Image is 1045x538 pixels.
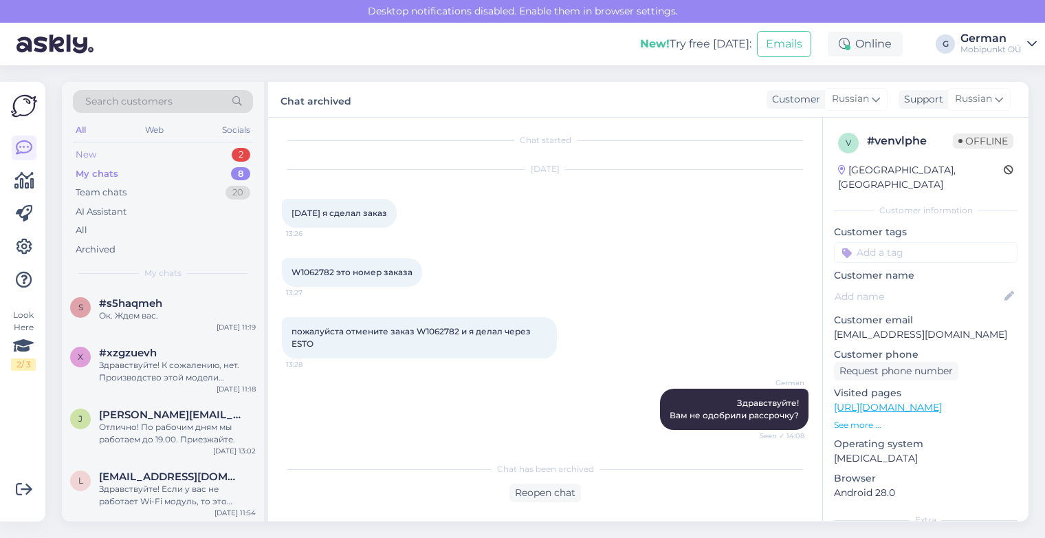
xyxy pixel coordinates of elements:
[142,121,166,139] div: Web
[640,37,670,50] b: New!
[846,138,851,148] span: v
[11,358,36,371] div: 2 / 3
[99,421,256,446] div: Отлично! По рабочим дням мы работаем до 19.00. Приезжайте.
[899,92,943,107] div: Support
[953,133,1013,149] span: Offline
[834,437,1017,451] p: Operating system
[767,92,820,107] div: Customer
[99,483,256,508] div: Здравствуйте! Если у вас не работает Wi-Fi модуль, то это говорит о неисправности материнской пла...
[509,484,581,502] div: Reopen chat
[99,471,242,483] span: lizabernadska49@gmail.com
[11,309,36,371] div: Look Here
[78,413,82,424] span: J
[231,167,250,181] div: 8
[76,186,126,200] div: Team chats
[76,224,87,237] div: All
[834,268,1017,283] p: Customer name
[282,163,808,175] div: [DATE]
[99,409,242,421] span: Jana.sergejenko@icloud.com
[213,446,256,456] div: [DATE] 13:02
[76,205,126,219] div: AI Assistant
[960,33,1037,55] a: GermanMobipunkt OÜ
[834,486,1017,500] p: Android 28.0
[497,463,594,475] span: Chat has been archived
[225,186,250,200] div: 20
[955,92,992,107] span: Russian
[99,297,162,310] span: #s5haqmeh
[219,121,253,139] div: Socials
[144,267,181,279] span: My chats
[838,163,1004,192] div: [GEOGRAPHIC_DATA], [GEOGRAPHIC_DATA]
[640,36,751,52] div: Try free [DATE]:
[834,347,1017,362] p: Customer phone
[960,44,1022,55] div: Mobipunkt OÜ
[99,347,157,359] span: #xzgzuevh
[834,242,1017,263] input: Add a tag
[834,386,1017,400] p: Visited pages
[834,327,1017,342] p: [EMAIL_ADDRESS][DOMAIN_NAME]
[286,228,338,239] span: 13:26
[85,94,173,109] span: Search customers
[291,326,533,349] span: пожалуйста отмените заказ W1062782 и я делал через ESTO
[834,451,1017,466] p: [MEDICAL_DATA]
[99,359,256,384] div: Здравствуйте! К сожалению, нет. Производство этой модели прекращено в [DATE]
[834,362,958,380] div: Request phone number
[834,471,1017,486] p: Browser
[936,34,955,54] div: G
[217,322,256,332] div: [DATE] 11:19
[291,267,412,277] span: W1062782 это номер заказа
[76,167,118,181] div: My chats
[11,93,37,119] img: Askly Logo
[753,431,804,441] span: Seen ✓ 14:08
[76,243,115,257] div: Archived
[757,31,811,57] button: Emails
[280,90,351,109] label: Chat archived
[282,134,808,147] div: Chat started
[867,133,953,149] div: # venvlphe
[217,384,256,394] div: [DATE] 11:18
[78,302,83,312] span: s
[291,208,387,218] span: [DATE] я сделал заказ
[834,401,942,413] a: [URL][DOMAIN_NAME]
[834,204,1017,217] div: Customer information
[834,514,1017,526] div: Extra
[753,378,804,388] span: German
[834,313,1017,327] p: Customer email
[960,33,1022,44] div: German
[828,32,903,56] div: Online
[99,310,256,322] div: Ок. Ждем вас.
[834,225,1017,239] p: Customer tags
[286,359,338,369] span: 13:28
[286,288,338,298] span: 13:27
[78,352,83,362] span: x
[76,148,96,162] div: New
[214,508,256,518] div: [DATE] 11:54
[832,92,869,107] span: Russian
[834,419,1017,431] p: See more ...
[835,289,1002,304] input: Add name
[78,475,83,486] span: l
[73,121,89,139] div: All
[232,148,250,162] div: 2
